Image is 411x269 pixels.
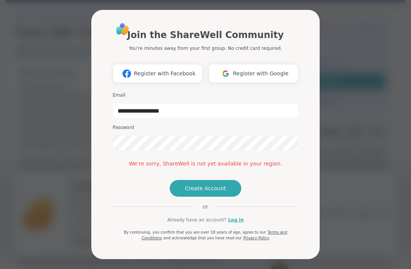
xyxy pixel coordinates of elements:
[113,124,298,131] h3: Password
[228,216,244,223] a: Log in
[167,216,226,223] span: Already have an account?
[209,64,298,83] button: Register with Google
[194,203,217,210] span: or
[113,64,202,83] button: Register with Facebook
[124,230,266,234] span: By continuing, you confirm that you are over 18 years of age, agree to our
[233,70,288,78] span: Register with Google
[218,67,233,81] img: ShareWell Logomark
[142,230,287,240] a: Terms and Conditions
[134,70,196,78] span: Register with Facebook
[113,92,298,99] h3: Email
[129,45,282,52] p: You're minutes away from your first group. No credit card required.
[243,236,269,240] a: Privacy Policy
[185,185,226,192] span: Create Account
[163,236,242,240] span: and acknowledge that you have read our
[119,67,134,81] img: ShareWell Logomark
[170,180,241,197] button: Create Account
[114,21,131,38] img: ShareWell Logo
[127,28,284,42] h1: Join the ShareWell Community
[113,160,298,168] div: We’re sorry, ShareWell is not yet available in your region.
